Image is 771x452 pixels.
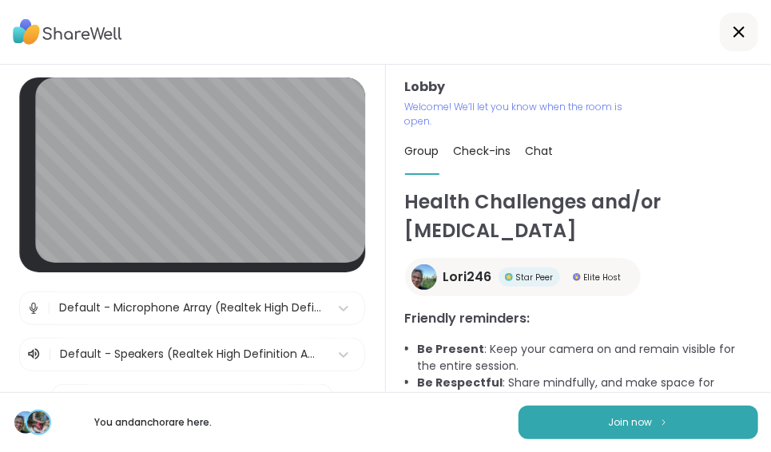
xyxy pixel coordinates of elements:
img: ShareWell Logomark [659,418,669,426]
span: Lori246 [443,268,492,287]
li: : Share mindfully, and make space for everyone to share! [418,375,753,408]
h1: Health Challenges and/or [MEDICAL_DATA] [405,188,753,245]
span: Chat [526,143,554,159]
span: Check-ins [454,143,511,159]
img: Lori246 [411,264,437,290]
img: Star Peer [505,273,513,281]
img: anchor [27,411,50,434]
span: | [47,292,51,324]
p: Welcome! We’ll let you know when the room is open. [405,100,635,129]
h3: Friendly reminders: [405,309,753,328]
li: : Keep your camera on and remain visible for the entire session. [418,341,753,375]
span: | [78,385,82,417]
img: Lori246 [14,411,37,434]
img: Camera [58,385,72,417]
span: Elite Host [584,272,622,283]
h3: Lobby [405,77,753,97]
span: Join now [609,415,653,430]
b: Be Present [418,341,485,357]
img: Microphone [26,292,41,324]
p: You and anchor are here. [64,415,243,430]
div: Default - Microphone Array (Realtek High Definition Audio) [59,299,321,316]
b: Be Respectful [418,375,503,391]
span: Star Peer [516,272,554,283]
button: Join now [519,406,758,439]
a: Lori246Lori246Star PeerStar PeerElite HostElite Host [405,258,641,296]
img: Elite Host [573,273,581,281]
span: | [48,345,52,364]
img: ShareWell Logo [13,14,122,50]
span: Group [405,143,439,159]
